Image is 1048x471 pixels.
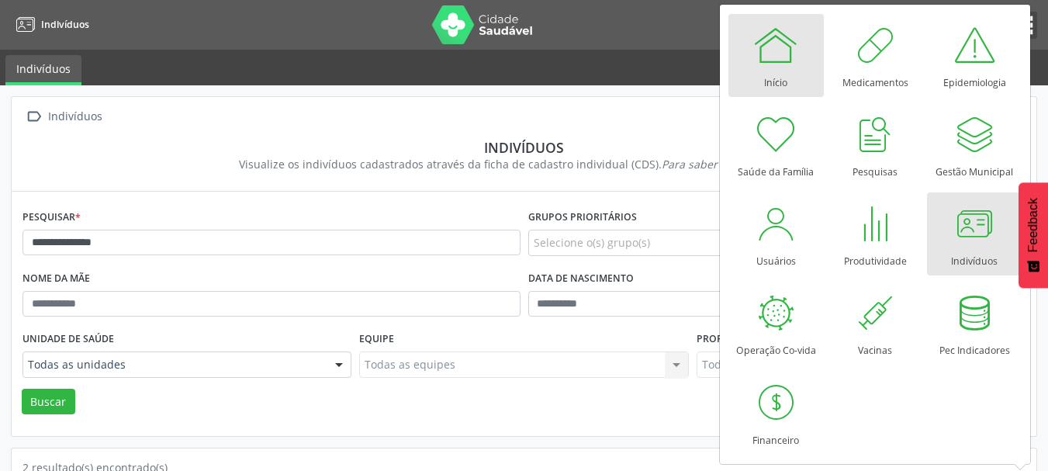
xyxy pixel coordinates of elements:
[359,327,394,352] label: Equipe
[828,282,923,365] a: Vacinas
[927,103,1022,186] a: Gestão Municipal
[41,18,89,31] span: Indivíduos
[927,282,1022,365] a: Pec Indicadores
[828,14,923,97] a: Medicamentos
[697,327,766,352] label: Profissional
[528,206,637,230] label: Grupos prioritários
[728,282,824,365] a: Operação Co-vida
[534,234,650,251] span: Selecione o(s) grupo(s)
[22,206,81,230] label: Pesquisar
[45,106,105,128] div: Indivíduos
[22,389,75,415] button: Buscar
[22,267,90,291] label: Nome da mãe
[828,192,923,275] a: Produtividade
[22,106,45,128] i: 
[28,357,320,372] span: Todas as unidades
[927,192,1022,275] a: Indivíduos
[22,327,114,352] label: Unidade de saúde
[828,103,923,186] a: Pesquisas
[927,14,1022,97] a: Epidemiologia
[1019,182,1048,288] button: Feedback - Mostrar pesquisa
[1026,198,1040,252] span: Feedback
[728,103,824,186] a: Saúde da Família
[728,14,824,97] a: Início
[22,106,105,128] a:  Indivíduos
[5,55,81,85] a: Indivíduos
[528,267,634,291] label: Data de nascimento
[33,156,1015,172] div: Visualize os indivíduos cadastrados através da ficha de cadastro individual (CDS).
[662,157,809,171] i: Para saber mais,
[33,139,1015,156] div: Indivíduos
[728,372,824,455] a: Financeiro
[11,12,89,37] a: Indivíduos
[728,192,824,275] a: Usuários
